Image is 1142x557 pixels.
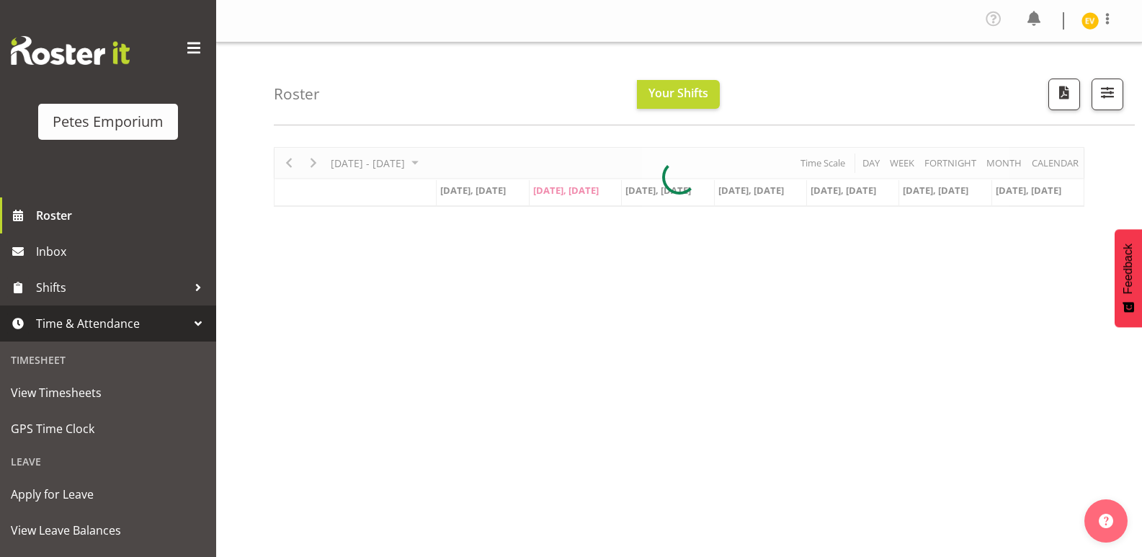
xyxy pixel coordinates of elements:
a: GPS Time Clock [4,411,213,447]
span: GPS Time Clock [11,418,205,440]
span: Your Shifts [648,85,708,101]
span: Roster [36,205,209,226]
button: Feedback - Show survey [1115,229,1142,327]
div: Petes Emporium [53,111,164,133]
a: View Leave Balances [4,512,213,548]
div: Timesheet [4,345,213,375]
button: Your Shifts [637,80,720,109]
span: Feedback [1122,244,1135,294]
span: Apply for Leave [11,484,205,505]
div: Leave [4,447,213,476]
button: Filter Shifts [1092,79,1123,110]
a: View Timesheets [4,375,213,411]
img: Rosterit website logo [11,36,130,65]
span: View Leave Balances [11,520,205,541]
a: Apply for Leave [4,476,213,512]
span: Time & Attendance [36,313,187,334]
span: Shifts [36,277,187,298]
span: Inbox [36,241,209,262]
h4: Roster [274,86,320,102]
span: View Timesheets [11,382,205,404]
img: eva-vailini10223.jpg [1081,12,1099,30]
img: help-xxl-2.png [1099,514,1113,528]
button: Download a PDF of the roster according to the set date range. [1048,79,1080,110]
